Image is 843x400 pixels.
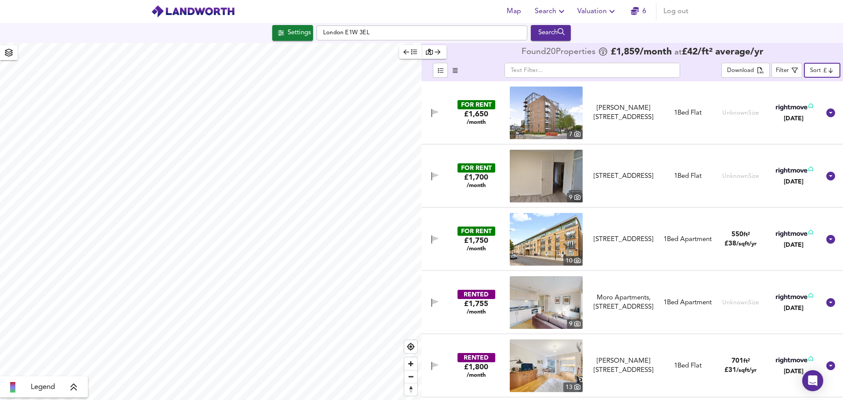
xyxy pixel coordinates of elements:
div: FOR RENT£1,650 /monthproperty thumbnail 7 [PERSON_NAME][STREET_ADDRESS]1Bed FlatUnknownSize[DATE] [421,81,843,144]
div: Sort [804,63,840,78]
div: [DATE] [774,367,813,376]
button: Filter [771,63,802,78]
button: Reset bearing to north [404,383,417,396]
div: 1 Bed Apartment [663,235,712,244]
div: [DATE] [774,304,813,313]
div: Unknown Size [722,299,759,307]
div: [STREET_ADDRESS] [590,235,658,244]
span: /month [467,245,486,252]
div: Unknown Size [722,109,759,117]
button: Zoom in [404,357,417,370]
span: Search [535,5,567,18]
span: /month [467,182,486,189]
button: Find my location [404,340,417,353]
span: 701 [731,358,743,364]
div: Unknown Size [722,172,759,180]
div: FOR RENT [458,227,495,236]
div: Download [727,66,754,76]
span: Log out [663,5,688,18]
button: Map [500,3,528,20]
img: logo [151,5,235,18]
div: 1 Bed Apartment [663,298,712,307]
div: 10 [563,256,583,266]
div: FOR RENT£1,750 /monthproperty thumbnail 10 [STREET_ADDRESS]1Bed Apartment550ft²£38/sqft/yr[DATE] [421,208,843,271]
div: FOR RENT [458,100,495,109]
a: property thumbnail 7 [510,86,583,139]
img: property thumbnail [510,213,583,266]
span: £ 1,859 /month [611,48,672,57]
div: 1 Bed Flat [674,108,702,118]
span: /month [467,119,486,126]
span: Map [503,5,524,18]
div: 1 Bed Flat [674,361,702,371]
div: 1 Bed Flat [674,172,702,181]
span: /sqft/yr [736,368,757,373]
span: 550 [731,231,743,238]
span: £ 31 [724,367,757,374]
span: at [674,48,682,57]
img: property thumbnail [510,339,583,392]
div: FOR RENT£1,700 /monthproperty thumbnail 9 [STREET_ADDRESS]1Bed FlatUnknownSize[DATE] [421,144,843,208]
span: Legend [31,382,55,393]
button: Search [531,3,570,20]
div: Open Intercom Messenger [802,370,823,391]
div: Run Your Search [531,25,571,41]
a: property thumbnail 9 [510,276,583,329]
button: 6 [624,3,652,20]
div: RENTED£1,755 /monthproperty thumbnail 9 Moro Apartments, [STREET_ADDRESS]1Bed ApartmentUnknownSiz... [421,271,843,334]
svg: Show Details [825,297,836,308]
img: property thumbnail [510,276,583,329]
input: Enter a location... [317,25,527,40]
div: £1,700 [464,173,488,189]
div: Moro Apartments, [STREET_ADDRESS] [590,293,658,312]
a: 6 [631,5,646,18]
span: Zoom out [404,371,417,383]
div: RENTED [458,290,495,299]
div: Hobday Street, Poplar E14 6AZ [586,357,661,375]
svg: Show Details [825,171,836,181]
img: property thumbnail [510,150,583,202]
div: [PERSON_NAME][STREET_ADDRESS] [590,357,658,375]
div: [DATE] [774,177,813,186]
button: Download [721,63,769,78]
button: Zoom out [404,370,417,383]
div: Search [533,27,569,39]
div: Broomfield Street, E14 6BX [586,235,661,244]
span: ft² [743,232,750,238]
div: [PERSON_NAME][STREET_ADDRESS] [590,104,658,123]
div: Moseley Lodge, Docklands, E14 6GX [586,104,661,123]
svg: Show Details [825,108,836,118]
div: split button [721,63,769,78]
a: property thumbnail 13 [510,339,583,392]
span: /sqft/yr [736,241,757,247]
div: £1,755 [464,299,488,316]
div: RENTED [458,353,495,362]
svg: Show Details [825,360,836,371]
div: RENTED£1,800 /monthproperty thumbnail 13 [PERSON_NAME][STREET_ADDRESS]1Bed Flat701ft²£31/sqft/yr[... [421,334,843,397]
div: FOR RENT [458,163,495,173]
span: £ 42 / ft² average /yr [682,47,764,57]
div: 9 [567,193,583,202]
span: Valuation [577,5,617,18]
div: Found 20 Propert ies [522,48,598,57]
div: 9 [567,319,583,329]
div: £1,750 [464,236,488,252]
span: /month [467,372,486,379]
span: /month [467,309,486,316]
button: Search [531,25,571,41]
div: £1,650 [464,109,488,126]
div: Talbot House, London, E14 6EB [586,172,661,181]
div: £1,800 [464,362,488,379]
input: Text Filter... [504,63,680,78]
svg: Show Details [825,234,836,245]
div: Click to configure Search Settings [272,25,313,41]
a: property thumbnail 9 [510,150,583,202]
button: Valuation [574,3,621,20]
div: 7 [567,130,583,139]
button: Log out [660,3,692,20]
span: £ 38 [724,241,757,247]
span: ft² [743,358,750,364]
